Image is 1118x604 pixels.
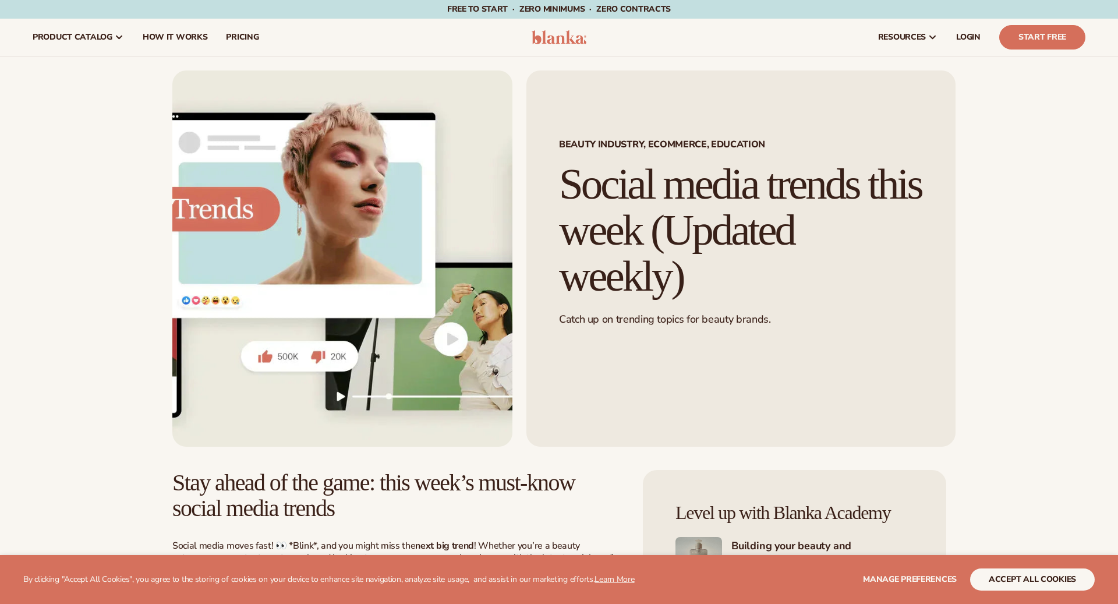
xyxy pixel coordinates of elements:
[956,33,981,42] span: LOGIN
[217,19,268,56] a: pricing
[226,33,259,42] span: pricing
[595,574,634,585] a: Learn More
[863,574,957,585] span: Manage preferences
[33,33,112,42] span: product catalog
[970,568,1095,591] button: accept all cookies
[172,540,620,576] p: Social media moves fast! 👀 *Blink*, and you might miss the ! Whether you’re a beauty entrepreneur...
[23,575,635,585] p: By clicking "Accept All Cookies", you agree to the storing of cookies on your device to enhance s...
[447,3,671,15] span: Free to start · ZERO minimums · ZERO contracts
[999,25,1085,50] a: Start Free
[675,537,914,584] a: Shopify Image 6 Building your beauty and wellness brand with [PERSON_NAME]
[532,30,587,44] img: logo
[863,568,957,591] button: Manage preferences
[23,19,133,56] a: product catalog
[415,539,474,552] strong: next big trend
[947,19,990,56] a: LOGIN
[869,19,947,56] a: resources
[559,140,923,149] span: Beauty Industry, Ecommerce, Education
[559,161,923,299] h1: Social media trends this week (Updated weekly)
[731,539,914,581] h4: Building your beauty and wellness brand with [PERSON_NAME]
[675,537,722,584] img: Shopify Image 6
[559,312,770,326] span: Catch up on trending topics for beauty brands.
[878,33,926,42] span: resources
[675,503,914,523] h4: Level up with Blanka Academy
[143,33,208,42] span: How It Works
[172,70,512,447] img: Social media trends this week (Updated weekly)
[172,470,620,521] h2: Stay ahead of the game: this week’s must-know social media trends
[133,19,217,56] a: How It Works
